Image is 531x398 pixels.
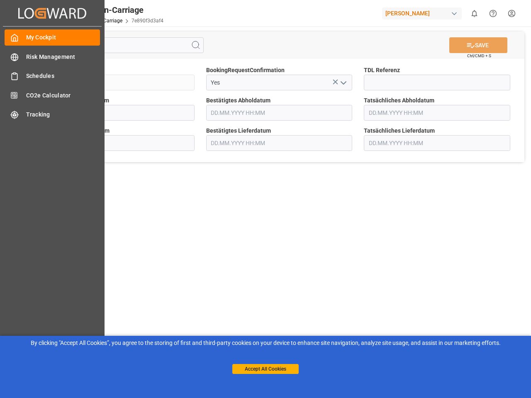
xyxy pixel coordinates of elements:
input: DD.MM.YYYY HH:MM [48,105,195,121]
span: Tatsächliches Abholdatum [364,96,434,105]
input: Search Fields [38,37,204,53]
a: Tracking [5,107,100,123]
span: Bestätigtes Lieferdatum [206,126,271,135]
span: Schedules [26,72,100,80]
input: DD.MM.YYYY HH:MM [364,105,510,121]
span: Tracking [26,110,100,119]
span: My Cockpit [26,33,100,42]
span: TDL Referenz [364,66,400,75]
input: DD.MM.YYYY HH:MM [206,135,353,151]
button: show 0 new notifications [465,4,484,23]
button: [PERSON_NAME] [382,5,465,21]
button: open menu [337,76,349,89]
span: Tatsächliches Lieferdatum [364,126,435,135]
button: SAVE [449,37,507,53]
input: DD.MM.YYYY HH:MM [48,135,195,151]
button: Help Center [484,4,502,23]
span: Ctrl/CMD + S [467,53,491,59]
span: CO2e Calculator [26,91,100,100]
div: [PERSON_NAME] [382,7,462,19]
span: Risk Management [26,53,100,61]
div: By clicking "Accept All Cookies”, you agree to the storing of first and third-party cookies on yo... [6,339,525,347]
a: Risk Management [5,49,100,65]
a: Schedules [5,68,100,84]
input: DD.MM.YYYY HH:MM [364,135,510,151]
input: DD.MM.YYYY HH:MM [206,105,353,121]
button: Accept All Cookies [232,364,299,374]
span: BookingRequestConfirmation [206,66,285,75]
span: Bestätigtes Abholdatum [206,96,270,105]
a: CO2e Calculator [5,87,100,103]
a: My Cockpit [5,29,100,46]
